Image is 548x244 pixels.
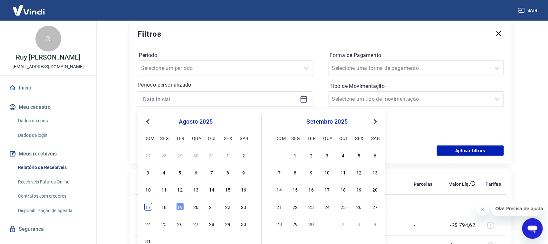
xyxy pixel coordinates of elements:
[192,151,200,159] div: Choose quarta-feira, 30 de julho de 2025
[323,220,331,228] div: Choose quarta-feira, 1 de outubro de 2025
[517,5,540,16] button: Sair
[307,186,315,193] div: Choose terça-feira, 16 de setembro de 2025
[355,134,363,142] div: sex
[371,169,379,176] div: Choose sábado, 13 de setembro de 2025
[144,220,152,228] div: Choose domingo, 24 de agosto de 2025
[275,203,283,211] div: Choose domingo, 21 de setembro de 2025
[292,220,299,228] div: Choose segunda-feira, 29 de setembro de 2025
[437,145,504,156] button: Aplicar filtros
[449,181,470,187] p: Valor Líq.
[486,181,501,187] p: Tarifas
[355,186,363,193] div: Choose sexta-feira, 19 de setembro de 2025
[208,186,216,193] div: Choose quinta-feira, 14 de agosto de 2025
[323,203,331,211] div: Choose quarta-feira, 24 de setembro de 2025
[414,222,433,229] p: -
[176,169,184,176] div: Choose terça-feira, 5 de agosto de 2025
[275,169,283,176] div: Choose domingo, 7 de setembro de 2025
[339,169,347,176] div: Choose quinta-feira, 11 de setembro de 2025
[13,63,84,70] p: [EMAIL_ADDRESS][DOMAIN_NAME]
[143,94,297,104] input: Data inicial
[307,203,315,211] div: Choose terça-feira, 23 de setembro de 2025
[144,134,152,142] div: dom
[8,222,89,236] a: Segurança
[224,169,232,176] div: Choose sexta-feira, 8 de agosto de 2025
[355,151,363,159] div: Choose sexta-feira, 5 de setembro de 2025
[16,54,80,61] p: Ruy [PERSON_NAME]
[208,134,216,142] div: qui
[176,203,184,211] div: Choose terça-feira, 19 de agosto de 2025
[15,204,89,217] a: Disponibilização de agenda
[371,134,379,142] div: sab
[323,186,331,193] div: Choose quarta-feira, 17 de setembro de 2025
[138,81,313,89] p: Período personalizado
[240,220,248,228] div: Choose sábado, 30 de agosto de 2025
[144,151,152,159] div: Choose domingo, 27 de julho de 2025
[208,203,216,211] div: Choose quinta-feira, 21 de agosto de 2025
[35,26,61,52] div: R
[144,169,152,176] div: Choose domingo, 3 de agosto de 2025
[292,186,299,193] div: Choose segunda-feira, 15 de setembro de 2025
[143,118,248,126] div: agosto 2025
[323,134,331,142] div: qua
[176,220,184,228] div: Choose terça-feira, 26 de agosto de 2025
[292,134,299,142] div: seg
[240,203,248,211] div: Choose sábado, 23 de agosto de 2025
[15,161,89,174] a: Relatório de Recebíveis
[307,169,315,176] div: Choose terça-feira, 9 de setembro de 2025
[355,203,363,211] div: Choose sexta-feira, 26 de setembro de 2025
[339,186,347,193] div: Choose quinta-feira, 18 de setembro de 2025
[192,220,200,228] div: Choose quarta-feira, 27 de agosto de 2025
[224,151,232,159] div: Choose sexta-feira, 1 de agosto de 2025
[224,186,232,193] div: Choose sexta-feira, 15 de agosto de 2025
[224,203,232,211] div: Choose sexta-feira, 22 de agosto de 2025
[176,134,184,142] div: ter
[476,203,489,216] iframe: Fechar mensagem
[192,186,200,193] div: Choose quarta-feira, 13 de agosto de 2025
[240,151,248,159] div: Choose sábado, 2 de agosto de 2025
[339,220,347,228] div: Choose quinta-feira, 2 de outubro de 2025
[307,134,315,142] div: ter
[414,181,433,187] p: Parcelas
[323,151,331,159] div: Choose quarta-feira, 3 de setembro de 2025
[15,190,89,203] a: Contratos com credores
[330,52,503,59] label: Forma de Pagamento
[323,169,331,176] div: Choose quarta-feira, 10 de setembro de 2025
[144,186,152,193] div: Choose domingo, 10 de agosto de 2025
[139,52,312,59] label: Período
[371,186,379,193] div: Choose sábado, 20 de setembro de 2025
[176,186,184,193] div: Choose terça-feira, 12 de agosto de 2025
[224,220,232,228] div: Choose sexta-feira, 29 de agosto de 2025
[208,151,216,159] div: Choose quinta-feira, 31 de julho de 2025
[160,186,168,193] div: Choose segunda-feira, 11 de agosto de 2025
[275,186,283,193] div: Choose domingo, 14 de setembro de 2025
[274,118,380,126] div: setembro 2025
[160,134,168,142] div: seg
[292,169,299,176] div: Choose segunda-feira, 8 de setembro de 2025
[240,134,248,142] div: sab
[15,175,89,189] a: Recebíveis Futuros Online
[292,203,299,211] div: Choose segunda-feira, 22 de setembro de 2025
[339,134,347,142] div: qui
[275,151,283,159] div: Choose domingo, 31 de agosto de 2025
[240,186,248,193] div: Choose sábado, 16 de agosto de 2025
[339,151,347,159] div: Choose quinta-feira, 4 de setembro de 2025
[15,129,89,142] a: Dados de login
[192,169,200,176] div: Choose quarta-feira, 6 de agosto de 2025
[330,82,503,90] label: Tipo de Movimentação
[274,151,380,229] div: month 2025-09
[144,118,152,126] button: Previous Month
[8,147,89,161] button: Meus recebíveis
[8,0,50,20] img: Vindi
[371,151,379,159] div: Choose sábado, 6 de setembro de 2025
[339,203,347,211] div: Choose quinta-feira, 25 de setembro de 2025
[160,203,168,211] div: Choose segunda-feira, 18 de agosto de 2025
[355,220,363,228] div: Choose sexta-feira, 3 de outubro de 2025
[492,202,543,216] iframe: Mensagem da empresa
[224,134,232,142] div: sex
[371,203,379,211] div: Choose sábado, 27 de setembro de 2025
[176,151,184,159] div: Choose terça-feira, 29 de julho de 2025
[4,5,54,10] span: Olá! Precisa de ajuda?
[208,220,216,228] div: Choose quinta-feira, 28 de agosto de 2025
[371,220,379,228] div: Choose sábado, 4 de outubro de 2025
[8,100,89,114] button: Meu cadastro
